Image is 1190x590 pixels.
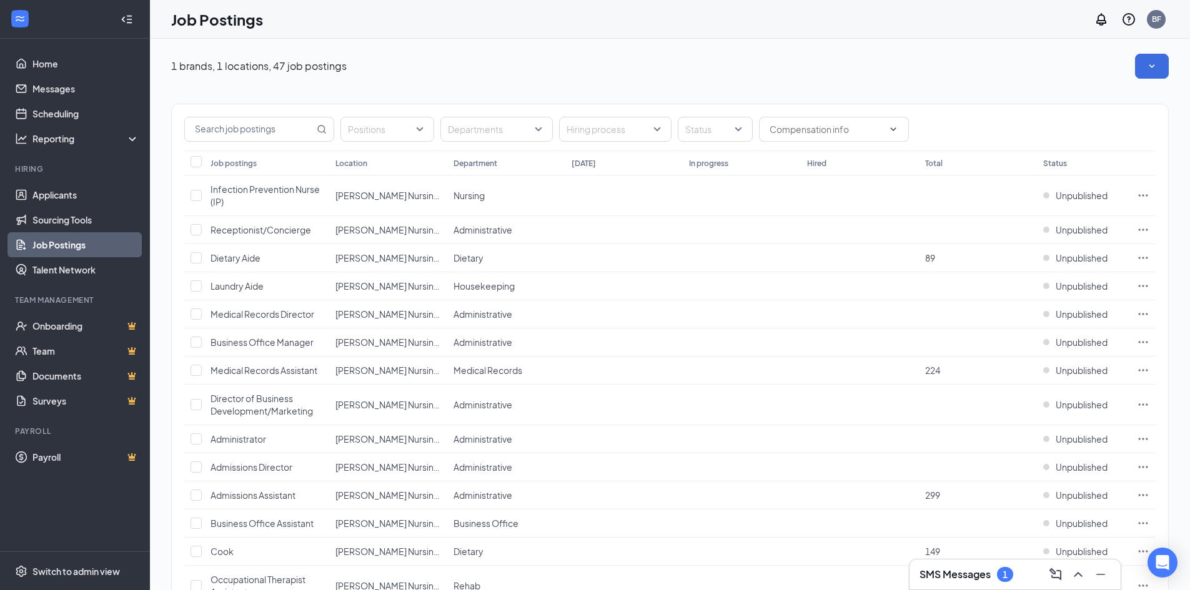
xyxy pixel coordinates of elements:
td: Tracy Nursing and Rehabilitation Center [329,175,447,216]
span: 299 [925,489,940,501]
div: BF [1152,14,1161,24]
button: ComposeMessage [1046,564,1066,584]
svg: Ellipses [1137,252,1149,264]
span: Unpublished [1056,489,1108,501]
h1: Job Postings [171,9,263,30]
span: Unpublished [1056,280,1108,292]
span: Administrative [454,399,512,410]
td: Tracy Nursing and Rehabilitation Center [329,509,447,538]
a: Home [32,51,139,76]
div: Job postings [211,158,257,169]
svg: Collapse [121,13,133,26]
button: SmallChevronDown [1135,54,1169,79]
svg: ChevronDown [888,124,898,134]
td: Tracy Nursing and Rehabilitation Center [329,356,447,385]
span: Unpublished [1056,336,1108,348]
span: 149 [925,546,940,557]
td: Administrative [447,216,565,244]
p: 1 brands, 1 locations, 47 job postings [171,59,347,73]
td: Administrative [447,328,565,356]
svg: Analysis [15,132,27,145]
td: Tracy Nursing and Rehabilitation Center [329,328,447,356]
svg: QuestionInfo [1121,12,1136,27]
span: Medical Records [454,365,522,376]
span: Cook [211,546,234,557]
span: Dietary [454,252,483,263]
div: Team Management [15,295,137,305]
td: Tracy Nursing and Rehabilitation Center [329,300,447,328]
a: PayrollCrown [32,445,139,470]
svg: SmallChevronDown [1146,60,1158,72]
svg: Ellipses [1137,308,1149,320]
a: Talent Network [32,257,139,282]
span: Unpublished [1056,189,1108,202]
div: Open Intercom Messenger [1148,548,1178,578]
td: Tracy Nursing and Rehabilitation Center [329,538,447,566]
td: Administrative [447,300,565,328]
td: Business Office [447,509,565,538]
span: [PERSON_NAME] Nursing and Rehabilitation Center [335,308,544,320]
svg: Ellipses [1137,336,1149,348]
button: Minimize [1091,564,1111,584]
span: Unpublished [1056,252,1108,264]
a: Job Postings [32,232,139,257]
svg: Notifications [1094,12,1109,27]
svg: WorkstreamLogo [14,12,26,25]
span: 89 [925,252,935,263]
span: Laundry Aide [211,280,264,292]
span: Unpublished [1056,545,1108,558]
td: Administrative [447,481,565,509]
span: 224 [925,365,940,376]
span: Admissions Director [211,461,292,473]
td: Housekeeping [447,272,565,300]
td: Administrative [447,385,565,425]
span: Director of Business Development/Marketing [211,393,313,416]
span: Dietary [454,546,483,557]
span: [PERSON_NAME] Nursing and Rehabilitation Center [335,190,544,201]
svg: Ellipses [1137,398,1149,411]
svg: Minimize [1093,567,1108,582]
span: Housekeeping [454,280,515,292]
svg: Ellipses [1137,433,1149,445]
td: Tracy Nursing and Rehabilitation Center [329,244,447,272]
span: Unpublished [1056,433,1108,445]
td: Tracy Nursing and Rehabilitation Center [329,216,447,244]
span: Administrative [454,337,512,348]
span: [PERSON_NAME] Nursing and Rehabilitation Center [335,337,544,348]
th: Hired [801,150,919,175]
span: Business Office [454,518,518,529]
span: Administrative [454,308,512,320]
span: Administrative [454,224,512,235]
td: Tracy Nursing and Rehabilitation Center [329,453,447,481]
svg: Ellipses [1137,280,1149,292]
svg: Ellipses [1137,545,1149,558]
td: Dietary [447,538,565,566]
svg: ChevronUp [1071,567,1086,582]
svg: ComposeMessage [1048,567,1063,582]
a: Sourcing Tools [32,207,139,232]
button: ChevronUp [1068,564,1088,584]
span: [PERSON_NAME] Nursing and Rehabilitation Center [335,365,544,376]
span: Administrative [454,489,512,501]
span: Unpublished [1056,398,1108,411]
svg: MagnifyingGlass [317,124,327,134]
span: [PERSON_NAME] Nursing and Rehabilitation Center [335,433,544,445]
span: Nursing [454,190,485,201]
td: Administrative [447,453,565,481]
span: Administrative [454,433,512,445]
span: Admissions Assistant [211,489,295,501]
h3: SMS Messages [920,568,991,581]
span: [PERSON_NAME] Nursing and Rehabilitation Center [335,399,544,410]
span: [PERSON_NAME] Nursing and Rehabilitation Center [335,252,544,263]
span: Administrative [454,461,512,473]
a: Applicants [32,182,139,207]
span: Business Office Manager [211,337,314,348]
td: Tracy Nursing and Rehabilitation Center [329,272,447,300]
div: Department [454,158,497,169]
span: Unpublished [1056,308,1108,320]
div: Switch to admin view [32,565,120,578]
a: SurveysCrown [32,388,139,413]
span: [PERSON_NAME] Nursing and Rehabilitation Center [335,280,544,292]
span: Receptionist/Concierge [211,224,311,235]
a: Scheduling [32,101,139,126]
